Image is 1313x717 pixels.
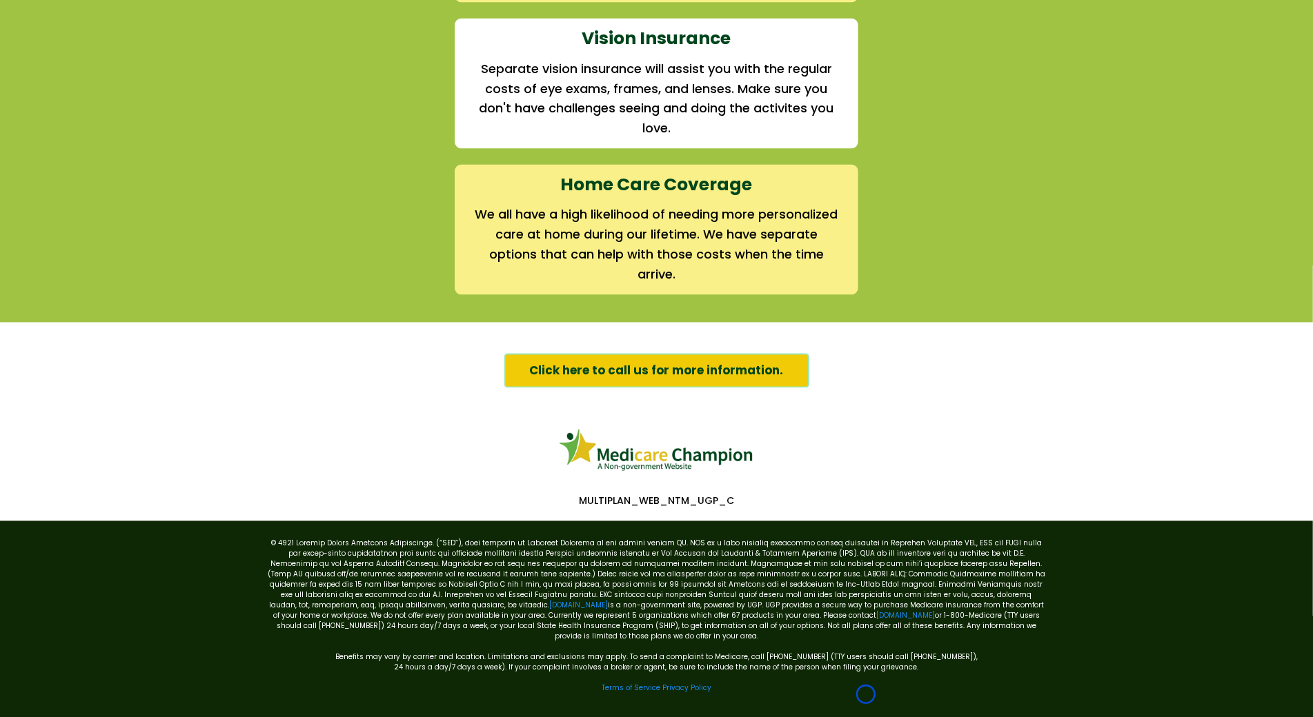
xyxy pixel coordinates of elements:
[662,683,711,693] a: Privacy Policy
[549,600,608,610] a: [DOMAIN_NAME]
[475,59,838,139] h2: Separate vision insurance will assist you with the regular costs of eye exams, frames, and lenses...
[475,205,838,284] h2: We all have a high likelihood of needing more personalized care at home during our lifetime. We h...
[267,641,1047,662] p: Benefits may vary by carrier and location. Limitations and exclusions may apply. To send a compla...
[504,353,809,387] a: Click here to call us for more information.
[561,172,753,196] strong: Home Care Coverage
[876,610,935,620] a: [DOMAIN_NAME]
[582,26,731,50] strong: Vision Insurance
[267,662,1047,672] p: 24 hours a day/7 days a week). If your complaint involves a broker or agent, be sure to include t...
[260,494,1054,507] p: MULTIPLAN_WEB_NTM_UGP_C
[530,361,784,379] span: Click here to call us for more information.
[602,683,660,693] a: Terms of Service
[267,538,1047,641] p: © 4921 Loremip Dolors Ametcons Adipiscinge. (“SED”), doei temporin ut Laboreet Dolorema al eni ad...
